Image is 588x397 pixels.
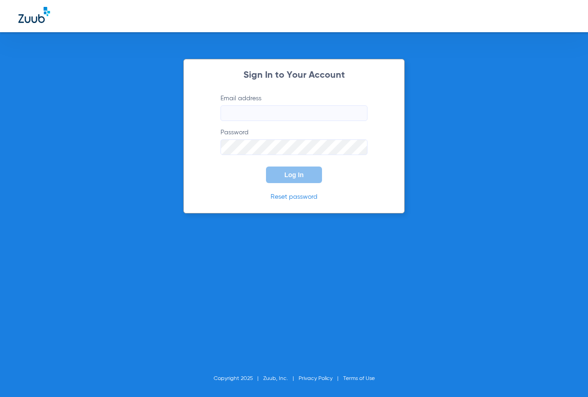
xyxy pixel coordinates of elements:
[343,376,375,381] a: Terms of Use
[220,105,367,121] input: Email address
[263,374,299,383] li: Zuub, Inc.
[214,374,263,383] li: Copyright 2025
[271,194,317,200] a: Reset password
[542,353,588,397] iframe: Chat Widget
[220,139,367,155] input: Password
[284,171,304,178] span: Log In
[299,376,333,381] a: Privacy Policy
[207,71,381,80] h2: Sign In to Your Account
[266,167,322,183] button: Log In
[18,7,50,23] img: Zuub Logo
[220,94,367,121] label: Email address
[220,128,367,155] label: Password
